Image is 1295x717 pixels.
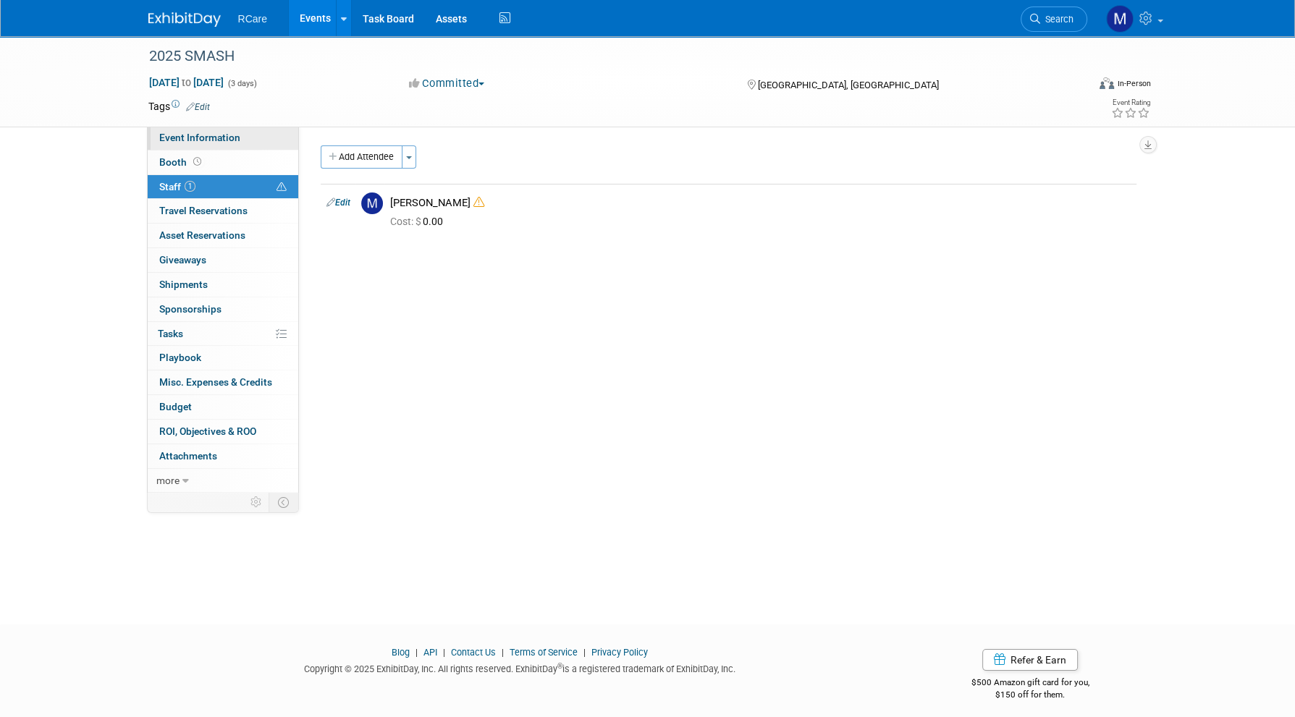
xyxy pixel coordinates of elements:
[392,647,410,658] a: Blog
[159,352,201,363] span: Playbook
[473,197,484,208] i: Double-book Warning!
[1002,75,1151,97] div: Event Format
[159,376,272,388] span: Misc. Expenses & Credits
[148,370,298,394] a: Misc. Expenses & Credits
[159,229,245,241] span: Asset Reservations
[227,79,257,88] span: (3 days)
[557,662,562,670] sup: ®
[148,395,298,419] a: Budget
[148,126,298,150] a: Event Information
[758,80,939,90] span: [GEOGRAPHIC_DATA], [GEOGRAPHIC_DATA]
[148,322,298,346] a: Tasks
[914,667,1147,700] div: $500 Amazon gift card for you,
[1110,99,1150,106] div: Event Rating
[321,145,402,169] button: Add Attendee
[148,273,298,297] a: Shipments
[148,224,298,247] a: Asset Reservations
[498,647,507,658] span: |
[148,12,221,27] img: ExhibitDay
[159,279,208,290] span: Shipments
[159,132,240,143] span: Event Information
[982,649,1078,671] a: Refer & Earn
[404,76,490,91] button: Committed
[159,425,256,437] span: ROI, Objectives & ROO
[1100,77,1114,89] img: Format-Inperson.png
[159,156,204,168] span: Booth
[269,493,298,512] td: Toggle Event Tabs
[390,196,1131,210] div: [PERSON_NAME]
[159,450,217,462] span: Attachments
[148,444,298,468] a: Attachments
[156,475,180,486] span: more
[148,297,298,321] a: Sponsorships
[159,181,195,192] span: Staff
[510,647,578,658] a: Terms of Service
[1021,7,1087,32] a: Search
[277,181,287,194] span: Potential Scheduling Conflict -- at least one attendee is tagged in another overlapping event.
[185,181,195,192] span: 1
[148,99,210,114] td: Tags
[186,102,210,112] a: Edit
[591,647,648,658] a: Privacy Policy
[148,469,298,493] a: more
[148,420,298,444] a: ROI, Objectives & ROO
[244,493,269,512] td: Personalize Event Tab Strip
[159,205,248,216] span: Travel Reservations
[451,647,496,658] a: Contact Us
[159,303,222,315] span: Sponsorships
[238,13,267,25] span: RCare
[180,77,193,88] span: to
[412,647,421,658] span: |
[1116,78,1150,89] div: In-Person
[148,659,893,676] div: Copyright © 2025 ExhibitDay, Inc. All rights reserved. ExhibitDay is a registered trademark of Ex...
[423,647,437,658] a: API
[361,192,383,214] img: M.jpg
[1106,5,1134,33] img: Mike Andolina
[148,248,298,272] a: Giveaways
[190,156,204,167] span: Booth not reserved yet
[158,328,183,339] span: Tasks
[390,216,423,227] span: Cost: $
[148,150,298,174] a: Booth
[390,216,449,227] span: 0.00
[1040,14,1073,25] span: Search
[159,254,206,266] span: Giveaways
[148,199,298,223] a: Travel Reservations
[148,175,298,199] a: Staff1
[580,647,589,658] span: |
[148,76,224,89] span: [DATE] [DATE]
[914,689,1147,701] div: $150 off for them.
[326,198,350,208] a: Edit
[439,647,449,658] span: |
[144,43,1066,69] div: 2025 SMASH
[159,401,192,412] span: Budget
[148,346,298,370] a: Playbook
